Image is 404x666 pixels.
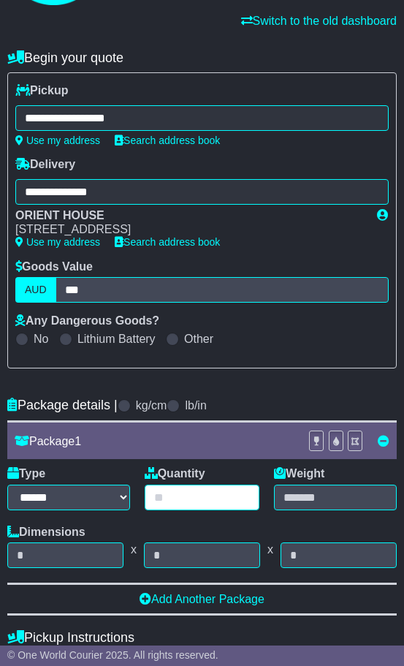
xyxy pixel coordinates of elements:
a: Search address book [115,135,220,146]
label: Lithium Battery [77,332,156,346]
label: AUD [15,277,56,303]
label: Dimensions [7,525,85,539]
h4: Begin your quote [7,50,397,66]
a: Remove this item [378,435,389,447]
span: x [123,542,144,556]
a: Search address book [115,236,220,248]
span: © One World Courier 2025. All rights reserved. [7,649,218,661]
div: [STREET_ADDRESS] [15,222,362,236]
h4: Pickup Instructions [7,630,397,646]
span: 1 [75,435,81,447]
a: Use my address [15,236,100,248]
a: Switch to the old dashboard [241,15,397,27]
label: Type [7,466,45,480]
label: Other [184,332,213,346]
h4: Package details | [7,398,118,413]
label: Pickup [15,83,68,97]
label: Quantity [145,466,205,480]
span: x [260,542,281,556]
label: kg/cm [136,398,167,412]
label: No [34,332,48,346]
label: Any Dangerous Goods? [15,314,159,328]
div: ORIENT HOUSE [15,208,362,222]
label: Weight [274,466,324,480]
label: Goods Value [15,260,93,273]
a: Use my address [15,135,100,146]
label: lb/in [185,398,206,412]
div: Package [7,434,301,448]
label: Delivery [15,157,75,171]
a: Add Another Package [140,593,264,605]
